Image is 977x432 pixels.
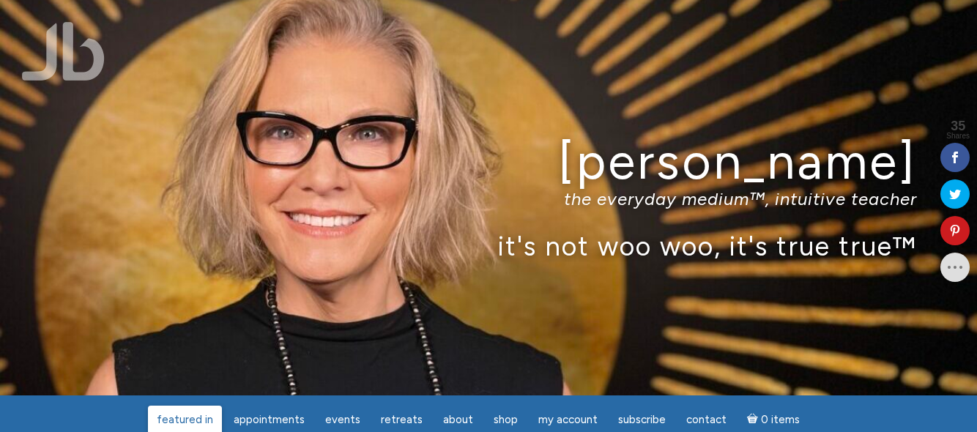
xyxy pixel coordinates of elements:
span: About [443,413,473,426]
span: Retreats [381,413,423,426]
i: Cart [747,413,761,426]
p: it's not woo woo, it's true true™ [60,230,917,261]
img: Jamie Butler. The Everyday Medium [22,22,105,81]
span: Shop [494,413,518,426]
h1: [PERSON_NAME] [60,134,917,189]
span: 0 items [761,414,800,425]
span: featured in [157,413,213,426]
span: Shares [946,133,970,140]
span: 35 [946,119,970,133]
p: the everyday medium™, intuitive teacher [60,188,917,209]
span: Appointments [234,413,305,426]
span: My Account [538,413,598,426]
span: Events [325,413,360,426]
span: Subscribe [618,413,666,426]
span: Contact [686,413,727,426]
